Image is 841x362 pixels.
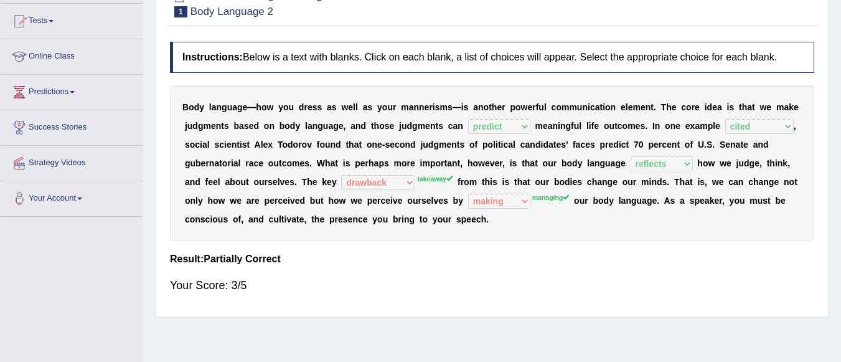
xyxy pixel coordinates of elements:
b: d [535,140,541,150]
b: n [560,121,566,131]
b: p [600,140,606,150]
a: Success Stories [1,110,143,141]
b: t [457,140,460,150]
b: d [192,121,198,131]
b: e [636,121,641,131]
b: j [399,121,402,131]
b: f [317,140,320,150]
b: n [269,121,275,131]
b: T [278,140,283,150]
b: g [412,121,418,131]
b: x [690,121,695,131]
b: l [586,121,589,131]
b: t [359,140,362,150]
b: p [708,121,713,131]
b: a [717,102,722,112]
b: p [648,140,654,150]
b: e [249,121,254,131]
b: a [232,102,237,112]
b: s [385,121,390,131]
b: n [232,140,237,150]
b: 0 [639,140,644,150]
b: p [482,140,488,150]
b: t [498,140,501,150]
b: o [367,140,372,150]
b: a [453,121,458,131]
b: m [439,140,446,150]
b: a [328,121,333,131]
b: d [336,140,341,150]
b: e [263,140,268,150]
b: a [473,102,478,112]
b: a [354,140,359,150]
b: b [280,121,285,131]
b: h [374,121,380,131]
b: d [543,140,548,150]
b: e [715,121,720,131]
b: e [794,102,799,112]
b: d [290,121,296,131]
b: e [497,102,502,112]
b: o [302,140,308,150]
b: t [553,140,557,150]
b: j [185,121,187,131]
b: h [666,102,672,112]
b: a [363,102,368,112]
b: s [312,102,317,112]
b: t [739,102,742,112]
b: u [289,102,294,112]
b: u [323,121,329,131]
b: t [614,121,618,131]
b: t [237,140,240,150]
b: t [247,140,250,150]
b: l [579,121,581,131]
b: m [401,102,408,112]
b: g [237,102,243,112]
b: s [224,121,229,131]
a: Strategy Videos [1,146,143,177]
b: a [595,102,600,112]
b: e [585,140,590,150]
b: o [284,121,290,131]
b: A [255,140,261,150]
b: e [609,140,614,150]
b: e [556,140,561,150]
b: e [641,102,646,112]
b: t [651,102,654,112]
b: x [268,140,273,150]
b: r [429,102,432,112]
b: e [527,102,532,112]
b: — [453,102,461,112]
b: e [621,102,626,112]
b: n [312,121,318,131]
b: c [219,140,224,150]
b: u [577,102,583,112]
b: o [261,102,267,112]
span: 1 [174,6,187,17]
b: n [582,102,588,112]
b: i [619,140,621,150]
b: w [341,102,348,112]
b: y [278,102,283,112]
b: a [202,140,207,150]
b: n [530,140,535,150]
b: g [222,102,227,112]
b: u [227,102,233,112]
b: e [243,102,248,112]
b: e [348,102,353,112]
b: c [662,140,667,150]
b: y [295,121,300,131]
b: f [475,140,478,150]
b: m [627,121,635,131]
b: l [513,140,515,150]
b: d [707,102,713,112]
b: f [536,102,539,112]
b: e [339,121,344,131]
b: r [605,140,608,150]
b: d [288,140,293,150]
b: m [203,121,210,131]
small: Body Language 2 [190,6,273,17]
b: l [544,102,547,112]
b: l [209,102,212,112]
b: n [451,140,457,150]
